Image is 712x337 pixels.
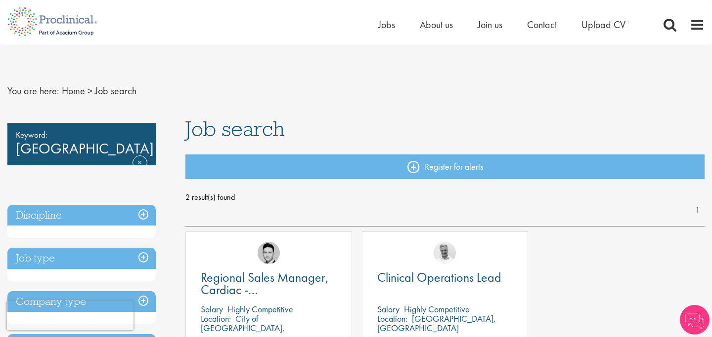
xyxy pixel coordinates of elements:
[478,18,502,31] a: Join us
[227,303,293,315] p: Highly Competitive
[185,190,705,205] span: 2 result(s) found
[258,242,280,264] img: Connor Lynes
[201,303,223,315] span: Salary
[133,155,147,184] a: Remove
[62,84,85,97] a: breadcrumb link
[7,123,156,165] div: [GEOGRAPHIC_DATA]
[16,128,147,142] span: Keyword:
[185,115,285,142] span: Job search
[377,271,513,284] a: Clinical Operations Lead
[7,248,156,269] h3: Job type
[88,84,92,97] span: >
[377,269,501,286] span: Clinical Operations Lead
[378,18,395,31] a: Jobs
[377,303,400,315] span: Salary
[680,305,710,335] img: Chatbot
[377,313,407,324] span: Location:
[404,303,470,315] p: Highly Competitive
[201,271,337,296] a: Regional Sales Manager, Cardiac - [GEOGRAPHIC_DATA]
[7,84,59,97] span: You are here:
[201,269,329,310] span: Regional Sales Manager, Cardiac - [GEOGRAPHIC_DATA]
[185,154,705,179] a: Register for alerts
[7,205,156,226] h3: Discipline
[581,18,625,31] a: Upload CV
[377,313,496,334] p: [GEOGRAPHIC_DATA], [GEOGRAPHIC_DATA]
[420,18,453,31] a: About us
[527,18,557,31] a: Contact
[690,205,705,216] a: 1
[7,291,156,312] h3: Company type
[434,242,456,264] img: Joshua Bye
[7,300,133,330] iframe: reCAPTCHA
[95,84,136,97] span: Job search
[201,313,231,324] span: Location:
